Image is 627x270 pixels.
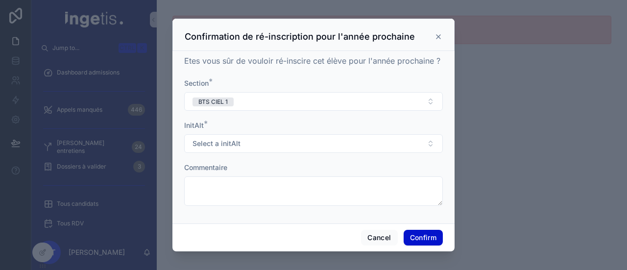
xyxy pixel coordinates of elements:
[184,92,443,111] button: Select Button
[361,230,397,245] button: Cancel
[185,31,415,43] h3: Confirmation de ré-inscription pour l'année prochaine
[184,79,209,87] span: Section
[198,98,228,106] div: BTS CIEL 1
[184,56,440,66] span: Etes vous sûr de vouloir ré-inscire cet élève pour l'année prochaine ?
[404,230,443,245] button: Confirm
[184,134,443,153] button: Select Button
[184,163,227,172] span: Commentaire
[184,121,204,129] span: InitAlt
[193,139,241,148] span: Select a initAlt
